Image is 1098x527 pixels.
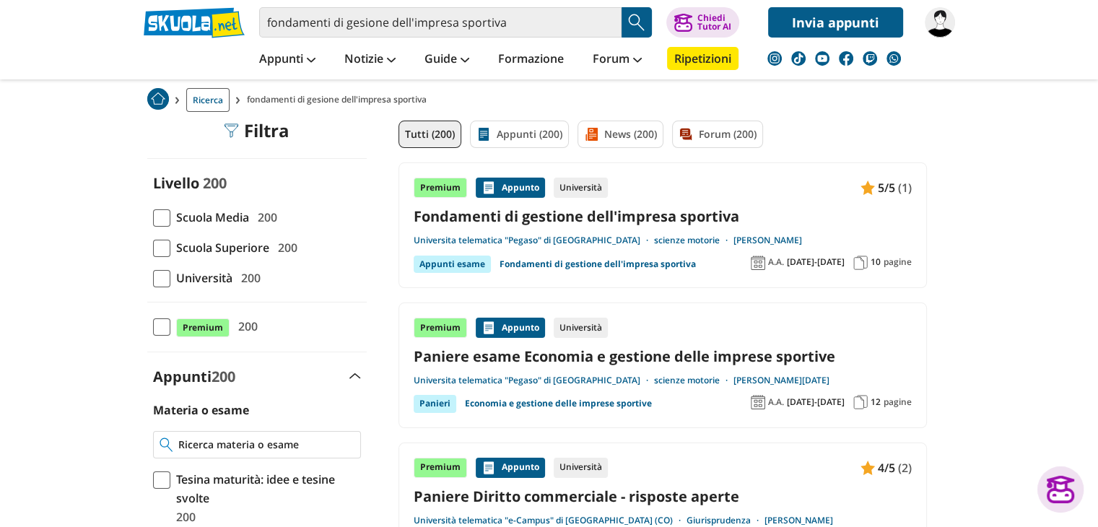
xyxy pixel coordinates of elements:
img: Appunti contenuto [482,180,496,195]
input: Ricerca materia o esame [178,437,354,452]
a: Universita telematica "Pegaso" di [GEOGRAPHIC_DATA] [414,375,654,386]
span: A.A. [768,396,784,408]
div: Premium [414,318,467,338]
span: (2) [898,458,912,477]
a: [PERSON_NAME] [764,515,833,526]
a: Appunti (200) [470,121,569,148]
span: 200 [252,208,277,227]
span: 200 [212,367,235,386]
input: Cerca appunti, riassunti o versioni [259,7,622,38]
img: Pagine [853,256,868,270]
a: Appunti [256,47,319,73]
div: Università [554,178,608,198]
a: Universita telematica "Pegaso" di [GEOGRAPHIC_DATA] [414,235,654,246]
a: Tutti (200) [398,121,461,148]
img: News filtro contenuto [584,127,598,141]
img: emarangonsem01 [925,7,955,38]
button: Search Button [622,7,652,38]
img: Anno accademico [751,395,765,409]
a: Notizie [341,47,399,73]
div: Panieri [414,395,456,412]
div: Università [554,318,608,338]
img: youtube [815,51,829,66]
img: Filtra filtri mobile [224,123,238,138]
span: 200 [272,238,297,257]
span: 200 [203,173,227,193]
span: A.A. [768,256,784,268]
a: Home [147,88,169,112]
span: pagine [884,396,912,408]
div: Appunti esame [414,256,491,273]
div: Appunto [476,178,545,198]
a: Fondamenti di gestione dell'impresa sportiva [500,256,696,273]
img: Forum filtro contenuto [679,127,693,141]
div: Appunto [476,458,545,478]
div: Università [554,458,608,478]
span: Scuola Media [170,208,249,227]
div: Chiedi Tutor AI [697,14,731,31]
a: News (200) [578,121,663,148]
img: Anno accademico [751,256,765,270]
a: Ripetizioni [667,47,738,70]
span: 4/5 [878,458,895,477]
a: Guide [421,47,473,73]
a: Ricerca [186,88,230,112]
div: Appunto [476,318,545,338]
div: Filtra [224,121,289,141]
a: Paniere Diritto commerciale - risposte aperte [414,487,912,506]
span: 12 [871,396,881,408]
button: ChiediTutor AI [666,7,739,38]
img: Home [147,88,169,110]
img: Appunti contenuto [860,461,875,475]
span: fondamenti di gesione dell'impresa sportiva [247,88,432,112]
a: [PERSON_NAME][DATE] [733,375,829,386]
span: 5/5 [878,178,895,197]
a: scienze motorie [654,235,733,246]
a: Forum (200) [672,121,763,148]
span: (1) [898,178,912,197]
img: Appunti contenuto [482,321,496,335]
span: pagine [884,256,912,268]
img: Apri e chiudi sezione [349,373,361,379]
a: Invia appunti [768,7,903,38]
label: Materia o esame [153,402,249,418]
img: Cerca appunti, riassunti o versioni [626,12,648,33]
label: Livello [153,173,199,193]
span: [DATE]-[DATE] [787,256,845,268]
span: Premium [176,318,230,337]
img: facebook [839,51,853,66]
a: Paniere esame Economia e gestione delle imprese sportive [414,347,912,366]
div: Premium [414,178,467,198]
a: Economia e gestione delle imprese sportive [465,395,652,412]
span: 200 [235,269,261,287]
a: Giurisprudenza [687,515,764,526]
img: tiktok [791,51,806,66]
span: Scuola Superiore [170,238,269,257]
a: Università telematica "e-Campus" di [GEOGRAPHIC_DATA] (CO) [414,515,687,526]
img: Appunti filtro contenuto [476,127,491,141]
img: WhatsApp [886,51,901,66]
label: Appunti [153,367,235,386]
a: Forum [589,47,645,73]
span: Università [170,269,232,287]
a: Formazione [494,47,567,73]
img: Pagine [853,395,868,409]
span: [DATE]-[DATE] [787,396,845,408]
span: 10 [871,256,881,268]
img: instagram [767,51,782,66]
span: 200 [170,508,196,526]
img: Ricerca materia o esame [160,437,173,452]
a: [PERSON_NAME] [733,235,802,246]
div: Premium [414,458,467,478]
img: twitch [863,51,877,66]
a: scienze motorie [654,375,733,386]
a: Fondamenti di gestione dell'impresa sportiva [414,206,912,226]
span: Tesina maturità: idee e tesine svolte [170,470,361,508]
img: Appunti contenuto [860,180,875,195]
span: 200 [232,317,258,336]
img: Appunti contenuto [482,461,496,475]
